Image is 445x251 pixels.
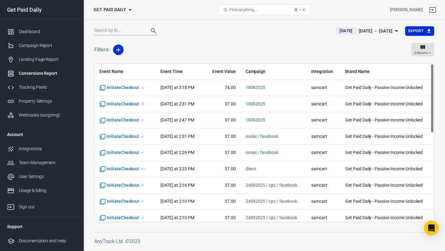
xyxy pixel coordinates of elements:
time: 2025-09-24T14:29:25+02:00 [160,150,194,155]
a: Landing Page Report [2,53,81,66]
time: 2025-09-24T14:10:00+02:00 [160,215,194,220]
a: Team Management [2,156,81,170]
span: samcart [311,101,335,107]
a: direct [246,166,256,171]
a: Webhooks (outgoing) [2,108,81,122]
span: [DATE] [337,28,355,34]
div: Landing Page Report [19,56,76,63]
a: Property Settings [2,94,81,108]
time: 2025-09-24T14:47:39+02:00 [160,117,194,122]
span: InitiateCheckout [100,85,144,91]
sup: + 1 [140,118,144,122]
span: 24092025 / cpc / facebook [246,215,297,221]
span: 37.00 [210,150,236,156]
button: [DATE][DATE] － [DATE] [331,26,405,36]
time: 2025-09-24T14:16:21+02:00 [160,183,194,188]
sup: + 3 [140,102,144,106]
time: 2025-09-24T14:10:21+02:00 [160,199,194,204]
sup: + 1 [140,216,144,220]
span: direct [246,166,256,172]
span: social / facebook [246,134,278,140]
a: Sign out [2,198,81,214]
button: Get Paid Daily [91,4,134,15]
div: Integrations [19,146,76,152]
div: Webhooks (outgoing) [19,112,76,118]
span: 18092025 [246,101,265,107]
input: Search by ID... [94,27,144,35]
span: 37.00 [210,117,236,123]
div: Property Settings [19,98,76,104]
span: InitiateCheckout [100,150,144,156]
span: InitiateCheckout [100,101,144,107]
div: Campaign Report [19,42,76,49]
a: 18092025 [246,101,265,106]
span: samcart [311,134,335,140]
span: InitiateCheckout [100,117,144,123]
span: 24092025 / cpc / facebook [246,182,297,189]
span: samcart [311,198,335,205]
span: InitiateCheckout [100,215,144,221]
span: Campaign [246,69,302,75]
sup: + 1 [140,199,144,204]
span: Get Paid Daily - Passive Income Unlocked [345,134,429,140]
a: 24092025 / cpc / facebook [246,183,297,188]
sup: + 3 [140,86,144,90]
h5: Filters: [94,40,109,60]
a: Integrations [2,142,81,156]
span: samcart [311,166,335,172]
div: scrollable content [95,64,434,222]
a: Tracking Pixels [2,80,81,94]
div: Documentation and Help [19,238,76,244]
span: samcart [311,117,335,123]
span: 24092025 / cpc / facebook [246,198,297,205]
span: InitiateCheckout [100,134,144,140]
li: Account [2,127,81,142]
a: Conversions Report [2,66,81,80]
span: Event Value [210,69,236,75]
span: Get Paid Daily - Passive Income Unlocked [345,166,429,172]
span: Get Paid Daily - Passive Income Unlocked [345,182,429,189]
span: Get Paid Daily - Passive Income Unlocked [345,117,429,123]
span: Get Paid Daily - Passive Income Unlocked [345,215,429,221]
span: Columns [414,50,428,56]
time: 2025-09-24T14:31:25+02:00 [160,101,194,106]
span: Event Time [160,69,200,75]
div: Get Paid Daily [2,7,81,13]
sup: + 1 [140,134,144,139]
span: 37.00 [210,215,236,221]
span: samcart [311,85,335,91]
button: Find anything...⌘ + K [218,5,311,15]
span: social / facebook [246,150,278,156]
div: Usage & billing [19,187,76,194]
span: Brand Name [345,69,429,75]
time: 2025-09-24T14:31:46+02:00 [160,134,194,139]
button: Columns [411,43,434,57]
a: 24092025 / cpc / facebook [246,215,297,220]
span: 37.00 [210,182,236,189]
a: User Settings [2,170,81,184]
div: Team Management [19,160,76,166]
a: Sign out [425,2,440,17]
span: samcart [311,182,335,189]
span: InitiateCheckout [100,198,144,205]
span: 37.00 [210,198,236,205]
h6: AnyTrack Ltd. © 2025 [94,237,434,245]
button: Export [405,26,434,36]
span: Get Paid Daily - Passive Income Unlocked [345,198,429,205]
li: Support [2,219,81,234]
span: samcart [311,150,335,156]
span: Event Name [100,69,150,75]
span: 37.00 [210,166,236,172]
a: Dashboard [2,25,81,39]
div: ⌘ + K [294,7,305,12]
span: InitiateCheckout [100,182,144,189]
a: 18092025 [246,117,265,122]
div: Conversions Report [19,70,76,77]
div: Open Intercom Messenger [424,221,439,236]
span: Get Paid Daily - Passive Income Unlocked [345,150,429,156]
div: Sign out [19,204,76,210]
span: 37.00 [210,134,236,140]
div: User Settings [19,173,76,180]
span: Get Paid Daily - Passive Income Unlocked [345,101,429,107]
span: samcart [311,215,335,221]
